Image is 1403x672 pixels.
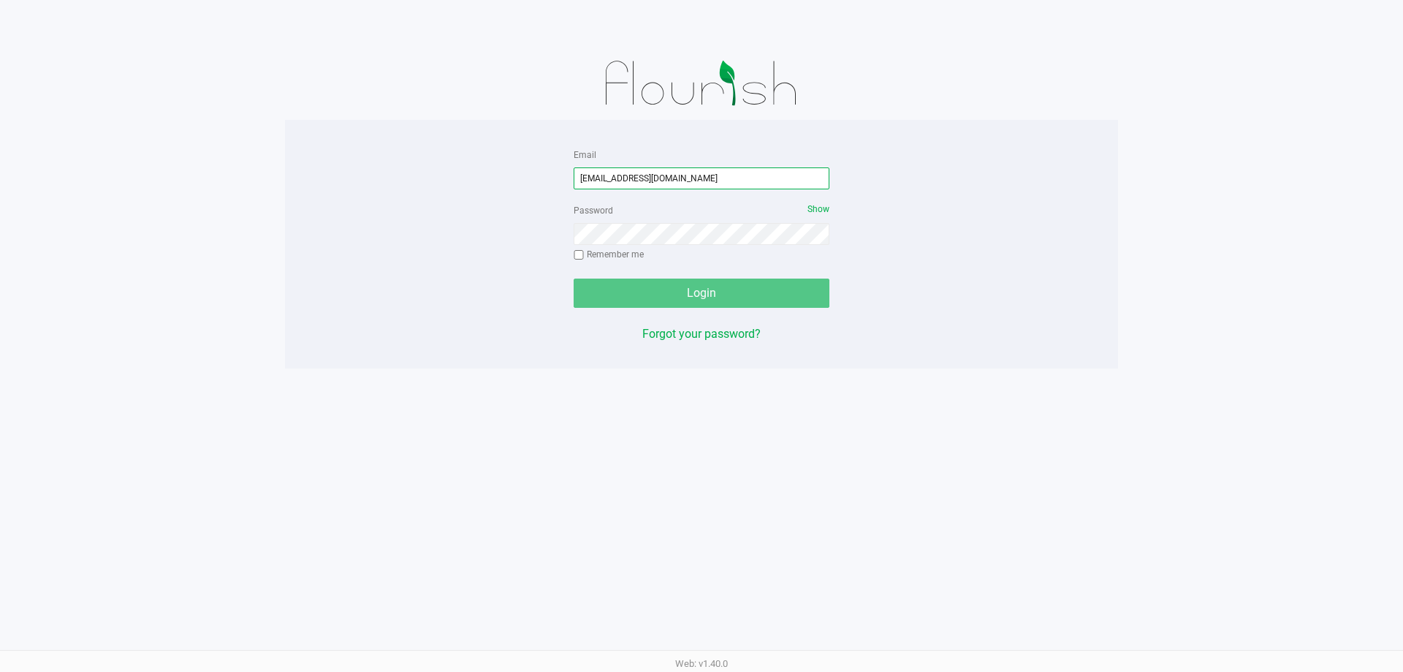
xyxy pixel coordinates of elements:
span: Web: v1.40.0 [675,658,728,669]
input: Remember me [574,250,584,260]
label: Password [574,204,613,217]
label: Email [574,148,596,162]
span: Show [807,204,829,214]
button: Forgot your password? [642,325,761,343]
label: Remember me [574,248,644,261]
